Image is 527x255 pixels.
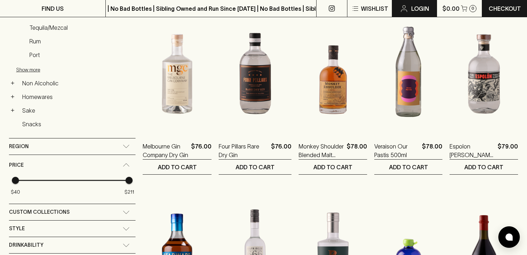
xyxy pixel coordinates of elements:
[374,160,442,174] button: ADD TO CART
[450,6,518,131] img: Espolon Blanco Tequila
[9,93,16,100] button: +
[347,142,367,159] p: $78.00
[16,62,110,77] button: Show more
[26,35,136,47] a: Rum
[219,6,291,131] img: Four Pillars Rare Dry Gin
[124,189,134,195] span: $211
[389,163,428,171] p: ADD TO CART
[9,107,16,114] button: +
[422,142,442,159] p: $78.00
[505,233,513,241] img: bubble-icon
[219,160,291,174] button: ADD TO CART
[19,104,136,117] a: Sake
[143,160,212,174] button: ADD TO CART
[143,6,212,131] img: Melbourne Gin Company Dry Gin
[26,49,136,61] a: Port
[489,4,521,13] p: Checkout
[9,161,24,170] span: Price
[219,142,268,159] a: Four Pillars Rare Dry Gin
[374,142,419,159] a: Veraison Our Pastis 500ml
[9,224,25,233] span: Style
[299,6,367,131] img: Monkey Shoulder Blended Malt Scotch Whisky
[271,142,291,159] p: $76.00
[464,163,503,171] p: ADD TO CART
[19,91,136,103] a: Homewares
[19,77,136,89] a: Non Alcoholic
[9,80,16,87] button: +
[9,237,136,253] div: Drinkability
[9,241,43,250] span: Drinkability
[9,204,136,220] div: Custom Collections
[450,142,495,159] a: Espolon [PERSON_NAME] Tequila
[42,4,64,13] p: FIND US
[374,6,442,131] img: Veraison Our Pastis 500ml
[361,4,388,13] p: Wishlist
[9,208,70,217] span: Custom Collections
[236,163,275,171] p: ADD TO CART
[11,189,20,195] span: $40
[9,138,136,155] div: Region
[158,163,197,171] p: ADD TO CART
[313,163,352,171] p: ADD TO CART
[411,4,429,13] p: Login
[9,221,136,237] div: Style
[450,160,518,174] button: ADD TO CART
[498,142,518,159] p: $79.00
[442,4,460,13] p: $0.00
[19,118,136,130] a: Snacks
[9,155,136,175] div: Price
[9,142,29,151] span: Region
[191,142,212,159] p: $76.00
[471,6,474,10] p: 0
[26,22,136,34] a: Tequila/Mezcal
[143,142,188,159] a: Melbourne Gin Company Dry Gin
[299,160,367,174] button: ADD TO CART
[299,142,344,159] a: Monkey Shoulder Blended Malt Scotch Whisky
